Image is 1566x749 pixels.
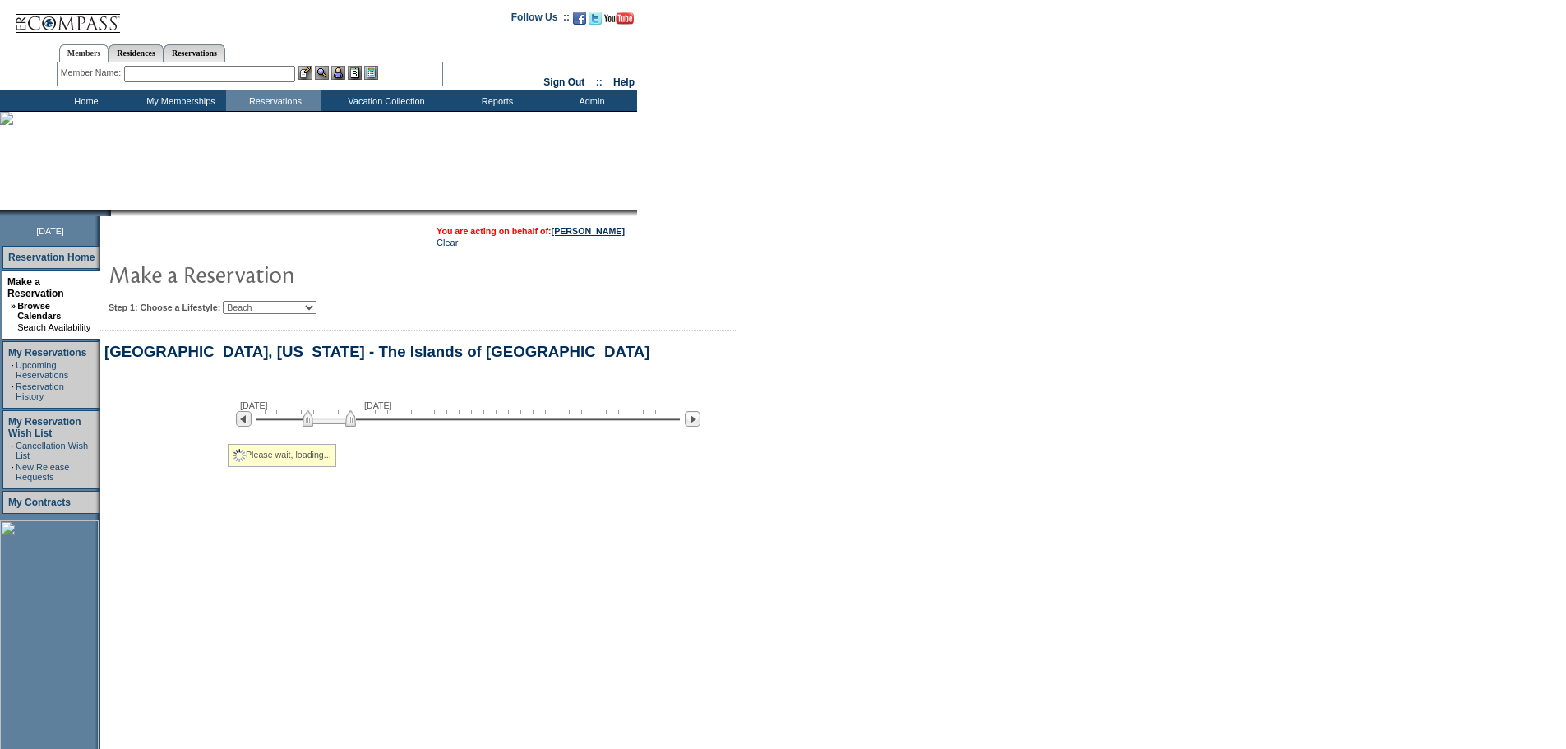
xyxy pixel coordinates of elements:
span: [DATE] [240,400,268,410]
td: Home [37,90,132,111]
div: Member Name: [61,66,124,80]
td: Follow Us :: [511,10,570,30]
img: Reservations [348,66,362,80]
span: [DATE] [36,226,64,236]
a: Reservation History [16,381,64,401]
a: Browse Calendars [17,301,61,321]
a: Make a Reservation [7,276,64,299]
span: :: [596,76,603,88]
img: pgTtlMakeReservation.gif [109,257,437,290]
img: spinner2.gif [233,449,246,462]
td: Reservations [226,90,321,111]
a: Become our fan on Facebook [573,16,586,26]
a: Reservations [164,44,225,62]
a: [GEOGRAPHIC_DATA], [US_STATE] - The Islands of [GEOGRAPHIC_DATA] [104,343,649,360]
a: New Release Requests [16,462,69,482]
td: · [12,381,14,401]
a: Clear [437,238,458,247]
td: · [12,360,14,380]
span: You are acting on behalf of: [437,226,625,236]
img: Next [685,411,700,427]
a: Upcoming Reservations [16,360,68,380]
a: Residences [109,44,164,62]
a: My Reservations [8,347,86,358]
img: b_calculator.gif [364,66,378,80]
a: Sign Out [543,76,584,88]
img: Previous [236,411,252,427]
td: · [11,322,16,332]
img: View [315,66,329,80]
td: My Memberships [132,90,226,111]
img: promoShadowLeftCorner.gif [105,210,111,216]
a: [PERSON_NAME] [552,226,625,236]
a: My Contracts [8,497,71,508]
div: Please wait, loading... [228,444,336,467]
img: Subscribe to our YouTube Channel [604,12,634,25]
img: b_edit.gif [298,66,312,80]
td: · [12,441,14,460]
img: Impersonate [331,66,345,80]
a: Members [59,44,109,62]
b: » [11,301,16,311]
a: Search Availability [17,322,90,332]
td: Vacation Collection [321,90,448,111]
span: [DATE] [364,400,392,410]
img: Follow us on Twitter [589,12,602,25]
a: Follow us on Twitter [589,16,602,26]
a: Cancellation Wish List [16,441,88,460]
a: Subscribe to our YouTube Channel [604,16,634,26]
img: blank.gif [111,210,113,216]
a: Help [613,76,635,88]
td: Reports [448,90,543,111]
td: Admin [543,90,637,111]
b: Step 1: Choose a Lifestyle: [109,303,220,312]
a: My Reservation Wish List [8,416,81,439]
td: · [12,462,14,482]
img: Become our fan on Facebook [573,12,586,25]
a: Reservation Home [8,252,95,263]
